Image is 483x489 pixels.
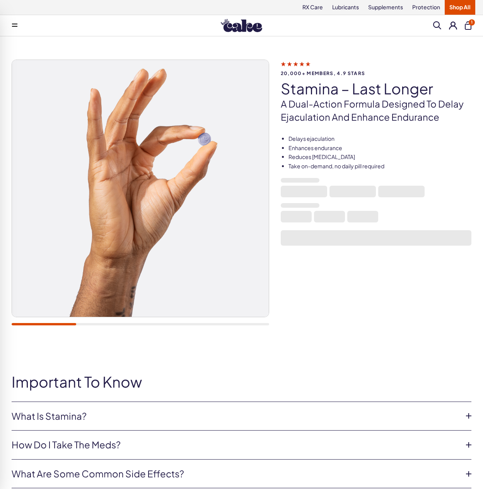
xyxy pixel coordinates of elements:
li: Reduces [MEDICAL_DATA] [288,153,471,161]
button: 1 [465,21,471,30]
img: Hello Cake [221,19,262,32]
h2: Important To Know [12,374,471,390]
h1: Stamina – Last Longer [281,80,471,97]
a: What Is Stamina? [12,410,459,423]
img: Stamina – Last Longer [12,60,269,317]
li: Enhances endurance [288,144,471,152]
p: A dual-action formula designed to delay ejaculation and enhance endurance [281,97,471,123]
span: 20,000+ members, 4.9 stars [281,71,471,76]
a: 20,000+ members, 4.9 stars [281,60,471,76]
span: 1 [469,19,475,26]
a: What are some common side effects? [12,467,459,480]
li: Delays ejaculation [288,135,471,143]
li: Take on-demand, no daily pill required [288,162,471,170]
a: How do I take the Meds? [12,438,459,451]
